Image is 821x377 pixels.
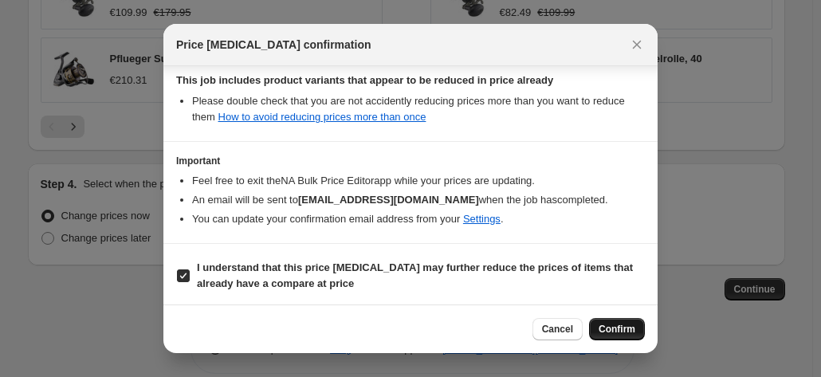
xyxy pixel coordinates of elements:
button: Cancel [532,318,583,340]
li: An email will be sent to when the job has completed . [192,192,645,208]
li: Feel free to exit the NA Bulk Price Editor app while your prices are updating. [192,173,645,189]
li: You can update your confirmation email address from your . [192,211,645,227]
b: I understand that this price [MEDICAL_DATA] may further reduce the prices of items that already h... [197,261,633,289]
li: Please double check that you are not accidently reducing prices more than you want to reduce them [192,93,645,125]
b: [EMAIL_ADDRESS][DOMAIN_NAME] [298,194,479,206]
span: Cancel [542,323,573,336]
span: Price [MEDICAL_DATA] confirmation [176,37,371,53]
span: Confirm [599,323,635,336]
button: Close [626,33,648,56]
a: How to avoid reducing prices more than once [218,111,426,123]
button: Confirm [589,318,645,340]
h3: Important [176,155,645,167]
b: This job includes product variants that appear to be reduced in price already [176,74,553,86]
a: Settings [463,213,501,225]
